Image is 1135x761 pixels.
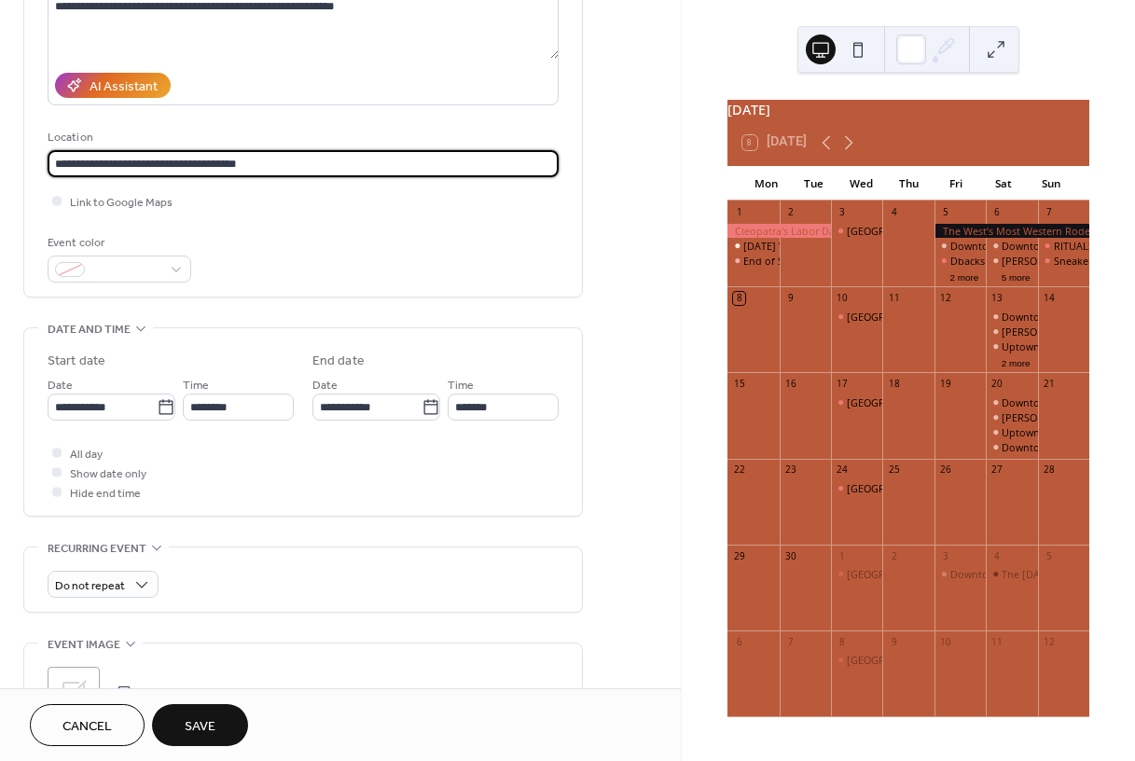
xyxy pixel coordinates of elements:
div: 8 [733,292,746,305]
div: 15 [733,378,746,391]
div: Gilbert Farmer's Market [986,410,1037,424]
div: [GEOGRAPHIC_DATA] - Pay What You Wish [DATE] [847,224,1086,238]
div: End of Summer White Party [727,254,779,268]
div: Location [48,128,555,147]
div: Downtown's First [DATE] [950,567,1068,581]
div: Downtown Phoenix Farmer's Market [986,440,1037,454]
span: Hide end time [70,484,141,504]
span: Time [183,376,209,395]
div: 25 [888,464,901,477]
div: Downtown's First Friday [934,567,986,581]
div: Downtown Chandler Farmer's Market [986,395,1037,409]
div: Downtown Chandler Farmer's Market [986,239,1037,253]
span: Show date only [70,464,146,484]
div: Downtown's First Friday [934,239,986,253]
button: AI Assistant [55,73,171,98]
div: Phoenix Art Museum - Pay What You Wish Wednesday [831,224,882,238]
span: Do not repeat [55,575,125,597]
div: RITUALS ~ A Tea Lounge Pop Up [1038,239,1089,253]
span: Recurring event [48,539,146,559]
div: Wed [837,166,885,201]
div: AI Assistant [90,77,158,97]
div: Start date [48,352,105,371]
div: Downtown Chandler Farmer's Market [986,310,1037,324]
div: 7 [1043,206,1056,219]
div: Gilbert Farmer's Market [986,325,1037,339]
div: 12 [939,292,952,305]
div: 5 [939,206,952,219]
div: The West’s Most Western Rodeo [934,224,1089,238]
div: 11 [991,635,1004,648]
div: Phoenix Art Museum - Pay What You Wish Wednesday [831,310,882,324]
div: 1 [733,206,746,219]
div: End date [312,352,365,371]
button: 2 more [994,354,1038,369]
span: Date [48,376,73,395]
div: Mon [742,166,790,201]
div: 4 [991,549,1004,562]
div: 11 [888,292,901,305]
div: [GEOGRAPHIC_DATA] - Pay What You Wish [DATE] [847,653,1086,667]
div: 27 [991,464,1004,477]
div: Sun [1027,166,1074,201]
div: Sneaker Painting - Mill's Modern Social [1038,254,1089,268]
div: Fri [933,166,980,201]
div: 22 [733,464,746,477]
div: Cleopatra's Labor Day Weekend Pool Party [727,224,831,238]
div: Gilbert Farmer's Market [986,254,1037,268]
div: [DATE] [727,100,1089,120]
div: Dbacks X Flo Rida Concert [934,254,986,268]
div: [GEOGRAPHIC_DATA] - Pay What You Wish [DATE] [847,481,1086,495]
div: 14 [1043,292,1056,305]
div: 2 [888,549,901,562]
div: Phoenix Art Museum - Pay What You Wish Wednesday [831,567,882,581]
span: Cancel [62,717,112,737]
div: Phoenix Art Museum - Pay What You Wish Wednesday [831,395,882,409]
div: [PERSON_NAME] Market [1002,325,1118,339]
div: 7 [784,635,797,648]
div: 23 [784,464,797,477]
div: 26 [939,464,952,477]
div: [GEOGRAPHIC_DATA] - Pay What You Wish [DATE] [847,310,1086,324]
div: 28 [1043,464,1056,477]
div: 9 [888,635,901,648]
div: Tue [790,166,837,201]
div: Downtown's First [DATE] [950,239,1068,253]
div: 10 [939,635,952,648]
div: [PERSON_NAME] Market [1002,254,1118,268]
div: 30 [784,549,797,562]
div: 6 [733,635,746,648]
div: Phoenix Art Museum - Pay What You Wish Wednesday [831,481,882,495]
div: 4 [888,206,901,219]
div: 19 [939,378,952,391]
div: 10 [836,292,849,305]
div: Uptown Phoenix Farmer's Market [986,339,1037,353]
span: All day [70,445,103,464]
div: 5 [1043,549,1056,562]
div: 16 [784,378,797,391]
button: Save [152,704,248,746]
span: Date and time [48,320,131,339]
div: Phoenix Art Museum - Pay What You Wish Wednesday [831,653,882,667]
button: Cancel [30,704,145,746]
div: 13 [991,292,1004,305]
div: [GEOGRAPHIC_DATA] - Pay What You Wish [DATE] [847,567,1086,581]
div: 3 [836,206,849,219]
button: 2 more [942,269,986,284]
div: 8 [836,635,849,648]
div: Dbacks X [PERSON_NAME] Concert [950,254,1116,268]
span: Time [448,376,474,395]
span: Link to Google Maps [70,193,173,213]
span: Event image [48,635,120,655]
div: Event color [48,233,187,253]
div: 1 [836,549,849,562]
div: Sat [979,166,1027,201]
div: [DATE] Weekend: Grill at the [GEOGRAPHIC_DATA] [743,239,985,253]
div: 12 [1043,635,1056,648]
div: 18 [888,378,901,391]
div: 20 [991,378,1004,391]
div: 2 [784,206,797,219]
div: 24 [836,464,849,477]
div: End of Summer White Party [743,254,876,268]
